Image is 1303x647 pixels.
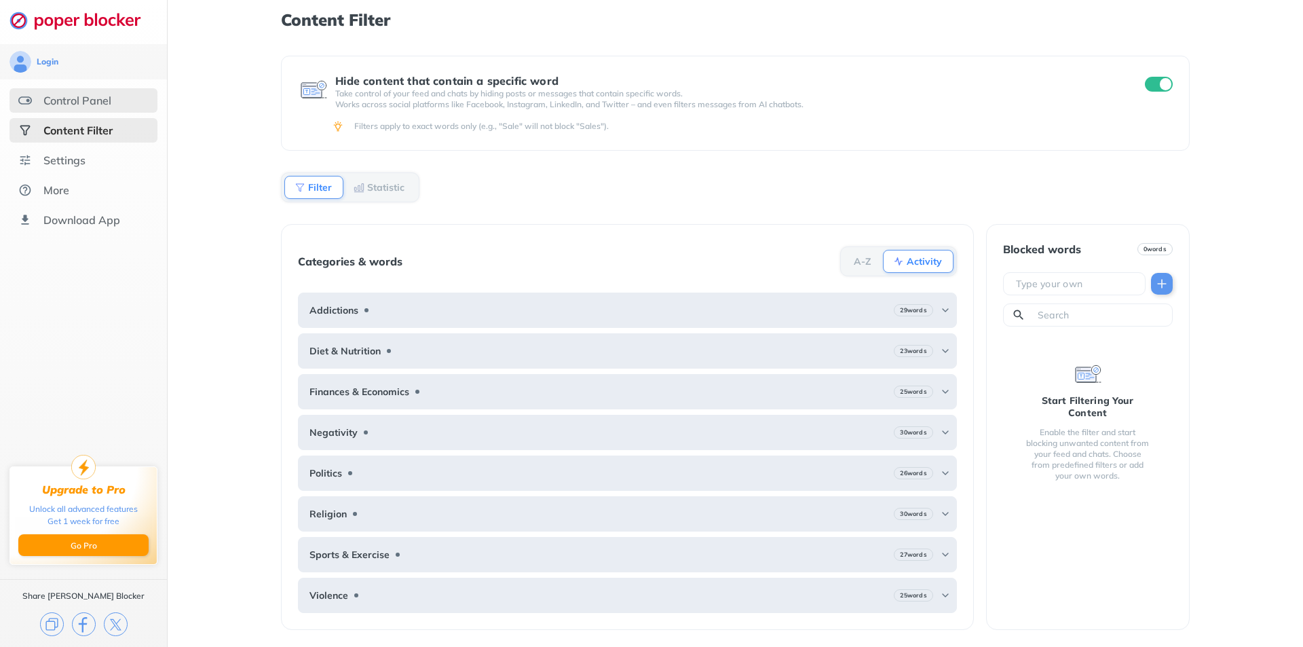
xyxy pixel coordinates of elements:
img: about.svg [18,183,32,197]
b: 23 words [900,346,926,356]
img: features.svg [18,94,32,107]
b: Religion [309,509,347,519]
input: Type your own [1015,277,1139,291]
h1: Content Filter [281,11,1189,29]
img: avatar.svg [10,51,31,73]
b: Activity [907,257,942,265]
div: Hide content that contain a specific word [335,75,1120,87]
img: copy.svg [40,612,64,636]
b: 25 words [900,387,926,396]
img: Statistic [354,182,364,193]
b: A-Z [854,257,871,265]
b: 30 words [900,509,926,519]
b: 29 words [900,306,926,315]
b: 27 words [900,550,926,559]
b: 25 words [900,591,926,600]
img: logo-webpage.svg [10,11,155,30]
b: Negativity [309,427,358,438]
img: Activity [893,256,904,267]
b: Diet & Nutrition [309,346,381,356]
div: Start Filtering Your Content [1025,394,1151,419]
div: Settings [43,153,86,167]
div: Content Filter [43,124,113,137]
input: Search [1036,308,1167,322]
b: Statistic [367,183,404,191]
b: Finances & Economics [309,386,409,397]
b: 30 words [900,428,926,437]
img: download-app.svg [18,213,32,227]
b: Sports & Exercise [309,549,390,560]
div: Download App [43,213,120,227]
div: Upgrade to Pro [42,483,126,496]
b: Filter [308,183,332,191]
b: 0 words [1144,244,1167,254]
img: social-selected.svg [18,124,32,137]
div: Share [PERSON_NAME] Blocker [22,591,145,602]
div: Filters apply to exact words only (e.g., "Sale" will not block "Sales"). [354,121,1170,132]
b: Violence [309,590,348,601]
img: settings.svg [18,153,32,167]
img: Filter [295,182,305,193]
div: Unlock all advanced features [29,503,138,515]
b: Addictions [309,305,358,316]
div: More [43,183,69,197]
div: Categories & words [298,255,402,267]
b: Politics [309,468,342,479]
img: facebook.svg [72,612,96,636]
img: upgrade-to-pro.svg [71,455,96,479]
b: 26 words [900,468,926,478]
p: Works across social platforms like Facebook, Instagram, LinkedIn, and Twitter – and even filters ... [335,99,1120,110]
div: Enable the filter and start blocking unwanted content from your feed and chats. Choose from prede... [1025,427,1151,481]
div: Blocked words [1003,243,1081,255]
p: Take control of your feed and chats by hiding posts or messages that contain specific words. [335,88,1120,99]
button: Go Pro [18,534,149,556]
div: Get 1 week for free [48,515,119,528]
div: Control Panel [43,94,111,107]
img: x.svg [104,612,128,636]
div: Login [37,56,58,67]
